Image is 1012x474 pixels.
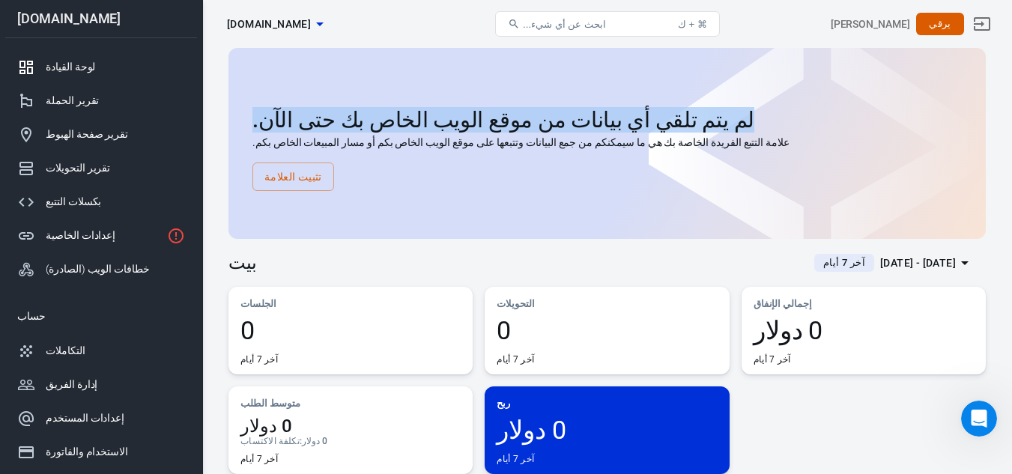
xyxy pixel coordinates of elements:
font: بيت [228,252,257,273]
font: بكسلات التتبع [46,195,101,207]
a: إعدادات الخاصية [5,219,197,252]
font: 0 [240,315,255,345]
font: ابحث عن أي شيء... [523,19,606,30]
font: آخر 7 أيام [240,454,278,464]
button: [DOMAIN_NAME] [221,10,329,38]
font: تقرير صفحة الهبوط [46,128,128,140]
font: الجلسات [240,298,276,309]
font: التكاملات [46,344,85,356]
a: إعدادات المستخدم [5,401,197,435]
svg: لم يتم تثبيت الخاصية بعد [167,227,185,245]
font: يرقي [929,18,951,29]
font: ربح [497,398,510,409]
font: ⌘ + ك [678,19,707,30]
font: آخر 7 أيام [754,354,791,365]
font: 0 دولار [497,415,566,445]
font: 0 دولار [302,436,327,446]
div: معرف الحساب: jaVfGimu [831,16,910,32]
font: الاستخدام والفاتورة [46,446,128,458]
font: خطافات الويب (الصادرة) [46,263,150,275]
font: [DOMAIN_NAME] [17,10,121,26]
font: حساب [17,310,46,322]
a: خطافات الويب (الصادرة) [5,252,197,286]
font: إعدادات الخاصية [46,229,115,241]
iframe: الدردشة المباشرة عبر الاتصال الداخلي [961,401,997,437]
font: تقرير الحملة [46,94,99,106]
font: تقرير التحويلات [46,162,110,174]
a: بكسلات التتبع [5,185,197,219]
font: لوحة القيادة [46,61,95,73]
a: تقرير صفحة الهبوط [5,118,197,151]
button: آخر 7 أيام[DATE] - [DATE] [802,251,986,276]
a: إدارة الفريق [5,368,197,401]
font: 0 دولار [240,416,292,437]
font: التحويلات [497,298,535,309]
font: آخر 7 أيام [823,257,865,268]
font: إعدادات المستخدم [46,412,124,424]
font: إجمالي الإنفاق [754,298,812,309]
button: ابحث عن أي شيء...⌘ + ك [495,11,720,37]
font: : [300,436,302,446]
font: [DOMAIN_NAME] [227,18,311,30]
font: تثبيت العلامة [264,171,322,183]
a: تقرير الحملة [5,84,197,118]
font: متوسط ​​الطلب [240,398,300,409]
button: تثبيت العلامة [252,162,334,191]
font: إدارة الفريق [46,378,97,390]
font: علامة التتبع الفريدة الخاصة بك هي ما سيمكنكم من جمع البيانات وتتبعها على موقع الويب الخاص بكم أو ... [252,136,790,148]
a: التكاملات [5,334,197,368]
font: لم يتم تلقي أي بيانات من موقع الويب الخاص بك حتى الآن. [252,107,754,133]
font: 0 دولار [754,315,823,345]
font: تكلفة الاكتساب [240,436,300,446]
a: الاستخدام والفاتورة [5,435,197,469]
a: لوحة القيادة [5,50,197,84]
font: آخر 7 أيام [240,354,278,365]
a: تقرير التحويلات [5,151,197,185]
button: يرقي [916,13,964,36]
font: 0 [497,315,511,345]
font: [DATE] - [DATE] [880,257,956,269]
span: mohammedalghazi.com [227,15,311,34]
font: آخر 7 أيام [497,354,534,365]
font: آخر 7 أيام [497,454,534,464]
a: تسجيل الخروج [964,6,1000,42]
font: [PERSON_NAME] [831,18,910,30]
